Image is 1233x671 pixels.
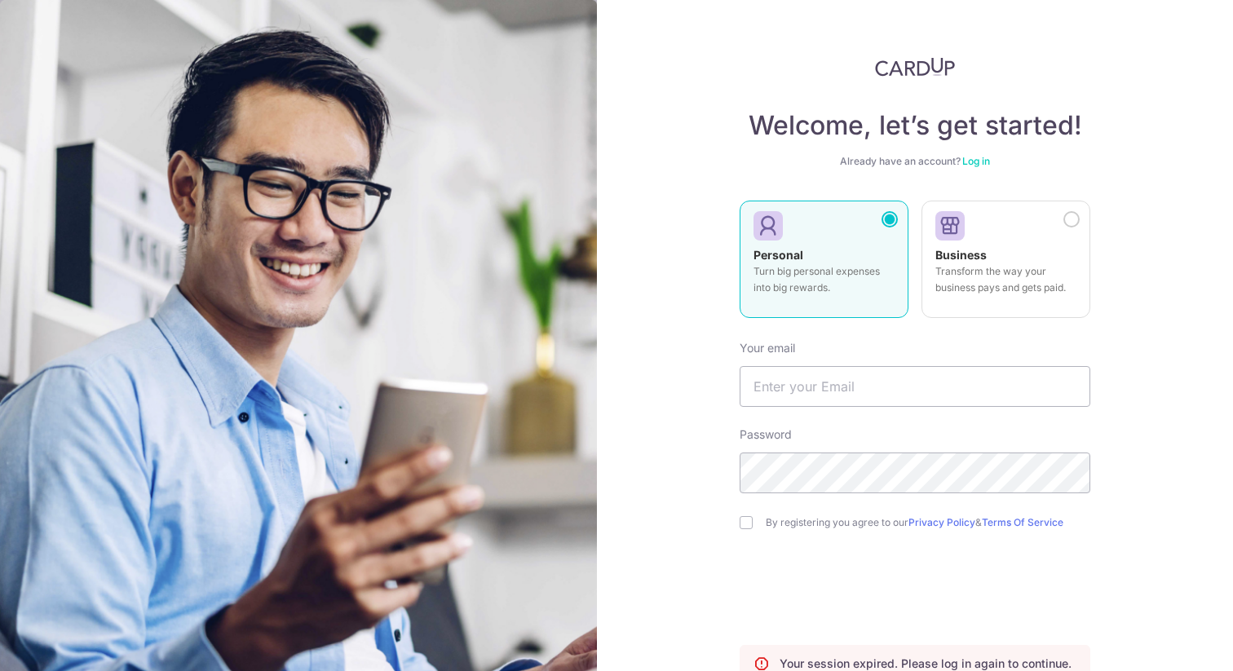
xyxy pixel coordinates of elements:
strong: Personal [753,248,803,262]
label: By registering you agree to our & [766,516,1090,529]
p: Turn big personal expenses into big rewards. [753,263,895,296]
a: Personal Turn big personal expenses into big rewards. [740,201,908,328]
strong: Business [935,248,987,262]
div: Already have an account? [740,155,1090,168]
a: Log in [962,155,990,167]
a: Business Transform the way your business pays and gets paid. [921,201,1090,328]
a: Privacy Policy [908,516,975,528]
p: Transform the way your business pays and gets paid. [935,263,1076,296]
iframe: reCAPTCHA [791,562,1039,625]
label: Password [740,426,792,443]
h4: Welcome, let’s get started! [740,109,1090,142]
label: Your email [740,340,795,356]
input: Enter your Email [740,366,1090,407]
img: CardUp Logo [875,57,955,77]
a: Terms Of Service [982,516,1063,528]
